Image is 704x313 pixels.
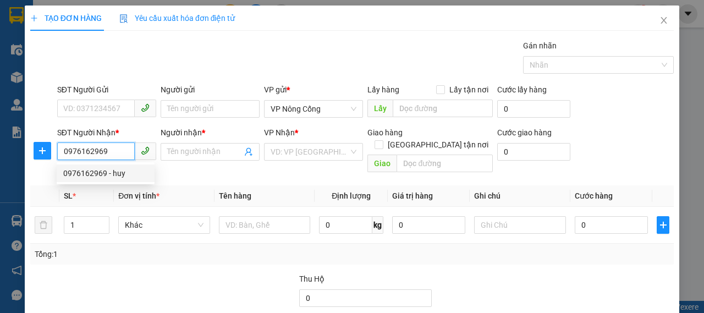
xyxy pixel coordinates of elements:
[392,216,465,234] input: 0
[264,128,295,137] span: VP Nhận
[119,14,235,23] span: Yêu cầu xuất hóa đơn điện tử
[367,85,399,94] span: Lấy hàng
[125,217,204,233] span: Khác
[367,155,397,172] span: Giao
[445,84,493,96] span: Lấy tận nơi
[35,216,52,234] button: delete
[57,127,156,139] div: SĐT Người Nhận
[497,100,570,118] input: Cước lấy hàng
[30,14,38,22] span: plus
[34,146,51,155] span: plus
[393,100,492,117] input: Dọc đường
[657,216,669,234] button: plus
[141,103,150,112] span: phone
[392,191,433,200] span: Giá trị hàng
[141,146,150,155] span: phone
[648,6,679,36] button: Close
[63,167,148,179] div: 0976162969 - huy
[367,100,393,117] span: Lấy
[470,185,570,207] th: Ghi chú
[372,216,383,234] span: kg
[497,143,570,161] input: Cước giao hàng
[271,101,356,117] span: VP Nông Cống
[30,14,102,23] span: TẠO ĐƠN HÀNG
[383,139,493,151] span: [GEOGRAPHIC_DATA] tận nơi
[474,216,566,234] input: Ghi Chú
[119,14,128,23] img: icon
[523,41,557,50] label: Gán nhãn
[35,248,273,260] div: Tổng: 1
[219,216,311,234] input: VD: Bàn, Ghế
[367,128,403,137] span: Giao hàng
[161,127,260,139] div: Người nhận
[497,85,547,94] label: Cước lấy hàng
[64,191,73,200] span: SL
[219,191,251,200] span: Tên hàng
[244,147,253,156] span: user-add
[659,16,668,25] span: close
[657,221,669,229] span: plus
[575,191,613,200] span: Cước hàng
[332,191,371,200] span: Định lượng
[299,274,324,283] span: Thu Hộ
[161,84,260,96] div: Người gửi
[397,155,492,172] input: Dọc đường
[497,128,552,137] label: Cước giao hàng
[118,191,159,200] span: Đơn vị tính
[57,164,155,182] div: 0976162969 - huy
[34,142,51,160] button: plus
[57,84,156,96] div: SĐT Người Gửi
[264,84,363,96] div: VP gửi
